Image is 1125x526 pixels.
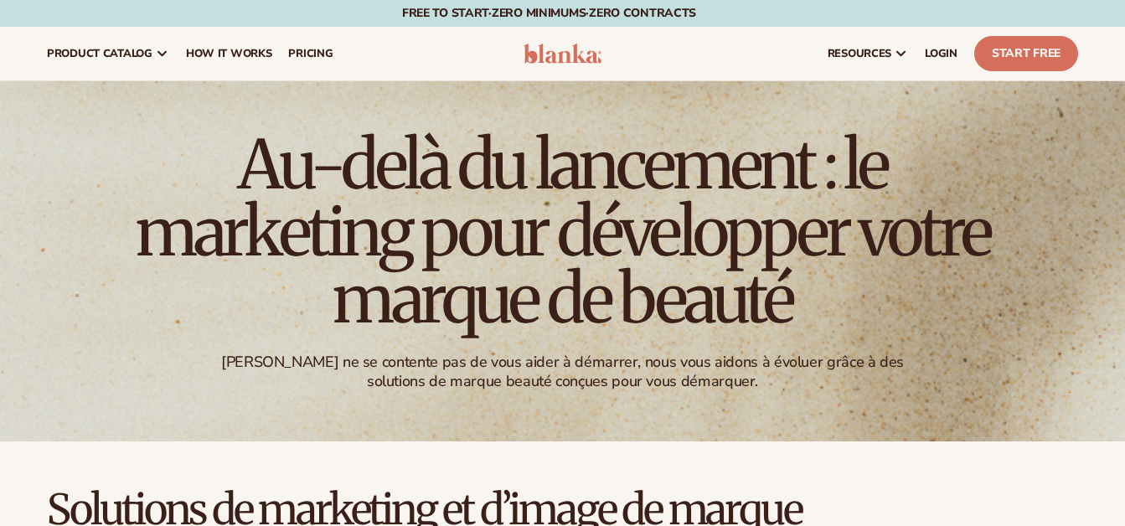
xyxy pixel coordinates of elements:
a: Start Free [974,36,1078,71]
span: LOGIN [925,47,957,60]
a: How It Works [178,27,281,80]
span: product catalog [47,47,152,60]
a: LOGIN [916,27,966,80]
span: How It Works [186,47,272,60]
font: Free to start · ZERO minimums · ZERO contracts [402,5,696,21]
span: resources [828,47,891,60]
div: [PERSON_NAME] ne se contente pas de vous aider à démarrer, nous vous aidons à évoluer grâce à des... [196,353,928,392]
img: logo [524,44,602,64]
a: product catalog [39,27,178,80]
a: pricing [280,27,341,80]
span: pricing [288,47,333,60]
a: resources [819,27,916,80]
h1: Au-delà du lancement : le marketing pour développer votre marque de beauté [102,131,1024,333]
